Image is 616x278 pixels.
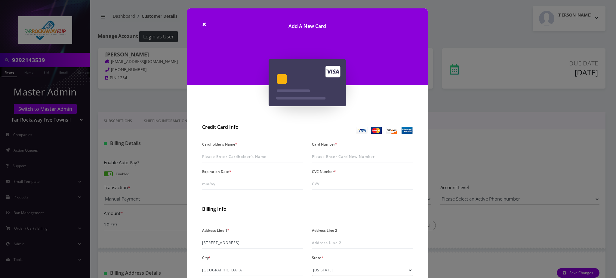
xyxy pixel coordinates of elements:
[312,167,336,176] label: CVC Number
[312,253,323,262] label: State
[312,226,337,235] label: Address Line 2
[202,140,237,149] label: Cardholder's Name
[202,264,303,276] input: City
[202,167,231,176] label: Expiration Date
[202,206,413,212] h2: Billing Info
[312,140,337,149] label: Card Number
[202,226,229,235] label: Address Line 1
[312,178,413,190] input: CVV
[202,20,206,28] button: Close
[202,253,211,262] label: City
[202,237,303,249] input: Address Line 1
[202,151,303,162] input: Please Enter Cardholder’s Name
[187,8,428,38] h1: Add A New Card
[356,127,413,134] img: Credit Card Info
[202,178,303,190] input: mm/yy
[202,19,206,29] span: ×
[269,59,346,106] img: Add A New Card
[202,124,303,130] h2: Credit Card Info
[312,151,413,162] input: Please Enter Card New Number
[312,237,413,249] input: Address Line 2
